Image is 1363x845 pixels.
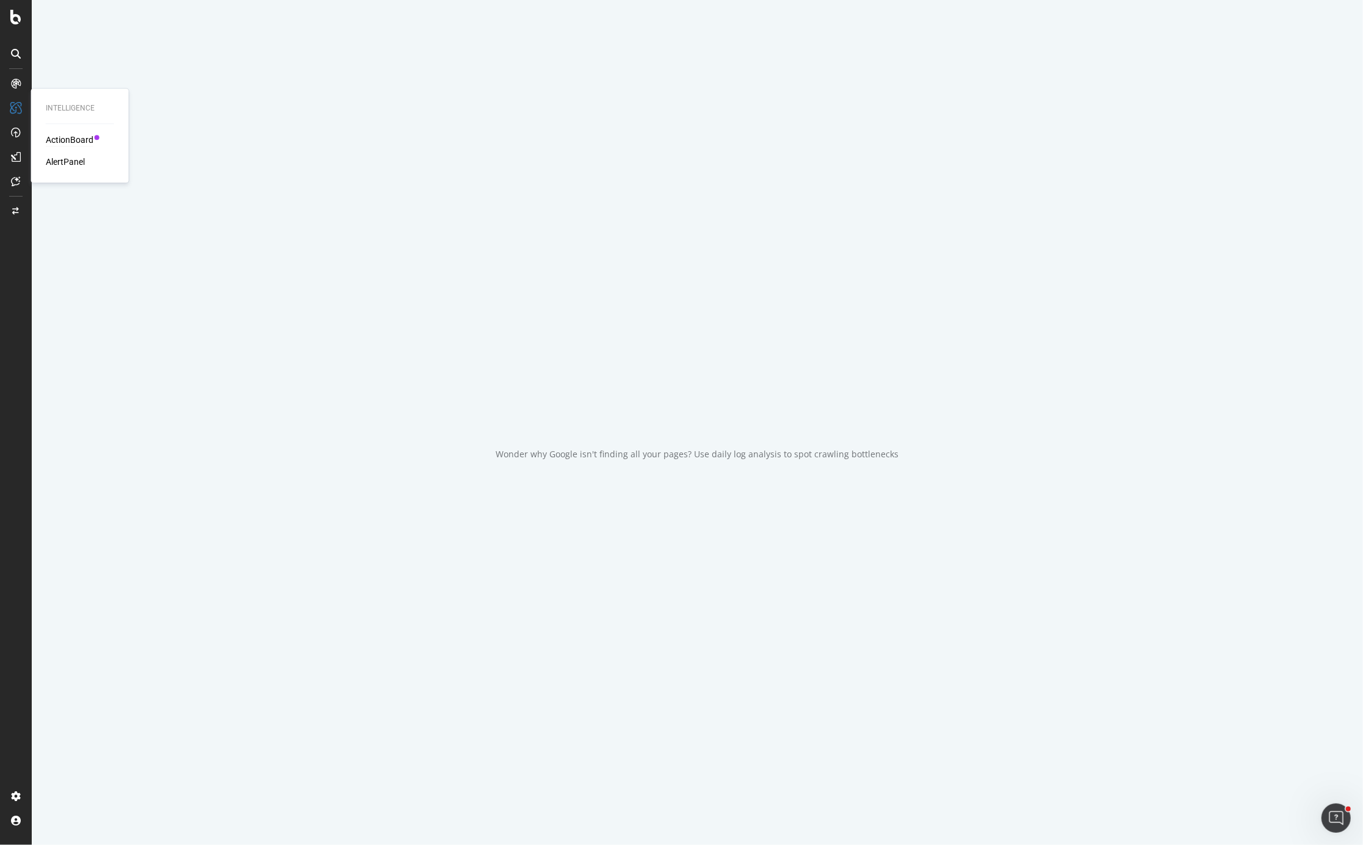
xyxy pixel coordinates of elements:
div: Intelligence [46,103,114,114]
div: Wonder why Google isn't finding all your pages? Use daily log analysis to spot crawling bottlenecks [496,448,899,460]
a: ActionBoard [46,134,93,146]
a: AlertPanel [46,156,85,168]
iframe: Intercom live chat [1321,803,1351,833]
div: animation [654,385,742,429]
